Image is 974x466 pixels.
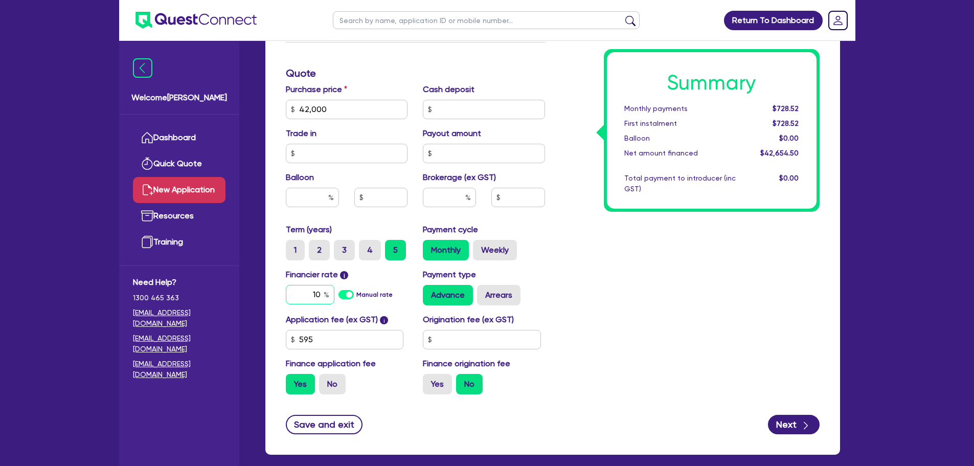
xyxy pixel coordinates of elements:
[133,307,225,329] a: [EMAIL_ADDRESS][DOMAIN_NAME]
[423,171,496,184] label: Brokerage (ex GST)
[286,269,349,281] label: Financier rate
[286,224,332,236] label: Term (years)
[423,269,476,281] label: Payment type
[779,134,799,142] span: $0.00
[456,374,483,394] label: No
[334,240,355,260] label: 3
[380,316,388,324] span: i
[286,171,314,184] label: Balloon
[309,240,330,260] label: 2
[133,293,225,303] span: 1300 465 363
[423,374,452,394] label: Yes
[617,118,743,129] div: First instalment
[359,240,381,260] label: 4
[617,173,743,194] div: Total payment to introducer (inc GST)
[141,158,153,170] img: quick-quote
[724,11,823,30] a: Return To Dashboard
[319,374,346,394] label: No
[286,67,545,79] h3: Quote
[773,119,799,127] span: $728.52
[423,224,478,236] label: Payment cycle
[286,314,378,326] label: Application fee (ex GST)
[133,177,225,203] a: New Application
[133,58,152,78] img: icon-menu-close
[825,7,851,34] a: Dropdown toggle
[133,333,225,354] a: [EMAIL_ADDRESS][DOMAIN_NAME]
[423,285,473,305] label: Advance
[286,374,315,394] label: Yes
[423,240,469,260] label: Monthly
[286,83,347,96] label: Purchase price
[356,290,393,299] label: Manual rate
[773,104,799,113] span: $728.52
[760,149,799,157] span: $42,654.50
[779,174,799,182] span: $0.00
[617,133,743,144] div: Balloon
[385,240,406,260] label: 5
[141,210,153,222] img: resources
[133,125,225,151] a: Dashboard
[133,359,225,380] a: [EMAIL_ADDRESS][DOMAIN_NAME]
[133,203,225,229] a: Resources
[286,358,376,370] label: Finance application fee
[423,127,481,140] label: Payout amount
[423,83,474,96] label: Cash deposit
[131,92,227,104] span: Welcome [PERSON_NAME]
[617,148,743,159] div: Net amount financed
[286,127,316,140] label: Trade in
[286,240,305,260] label: 1
[423,358,510,370] label: Finance origination fee
[141,184,153,196] img: new-application
[333,11,640,29] input: Search by name, application ID or mobile number...
[473,240,517,260] label: Weekly
[340,271,348,279] span: i
[141,236,153,248] img: training
[624,71,799,95] h1: Summary
[768,415,820,434] button: Next
[423,314,514,326] label: Origination fee (ex GST)
[477,285,520,305] label: Arrears
[135,12,257,29] img: quest-connect-logo-blue
[133,229,225,255] a: Training
[617,103,743,114] div: Monthly payments
[286,415,363,434] button: Save and exit
[133,276,225,289] span: Need Help?
[133,151,225,177] a: Quick Quote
